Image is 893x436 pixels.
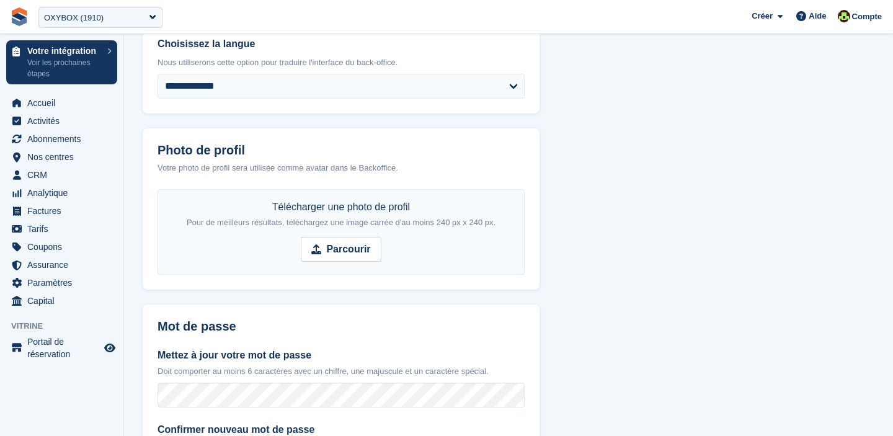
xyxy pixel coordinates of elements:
span: Activités [27,112,102,130]
a: menu [6,202,117,220]
div: Votre photo de profil sera utilisée comme avatar dans le Backoffice. [158,162,525,174]
strong: Parcourir [326,242,370,257]
span: Factures [27,202,102,220]
p: Votre intégration [27,47,101,55]
p: Voir les prochaines étapes [27,57,101,79]
span: CRM [27,166,102,184]
a: menu [6,274,117,291]
span: Vitrine [11,320,123,332]
span: Portail de réservation [27,336,102,360]
div: Télécharger une photo de profil [187,200,495,229]
input: Parcourir [301,237,381,262]
span: Capital [27,292,102,309]
span: Analytique [27,184,102,202]
span: Créer [752,10,773,22]
a: menu [6,292,117,309]
a: menu [6,220,117,238]
h2: Mot de passe [158,319,525,334]
a: Votre intégration Voir les prochaines étapes [6,40,117,84]
label: Mettez à jour votre mot de passe [158,348,525,363]
a: menu [6,238,117,256]
a: menu [6,112,117,130]
a: menu [6,130,117,148]
span: Paramètres [27,274,102,291]
a: menu [6,148,117,166]
a: menu [6,166,117,184]
span: Tarifs [27,220,102,238]
span: Assurance [27,256,102,274]
label: Photo de profil [158,143,525,158]
img: stora-icon-8386f47178a22dfd0bd8f6a31ec36ba5ce8667c1dd55bd0f319d3a0aa187defe.svg [10,7,29,26]
a: menu [6,184,117,202]
a: menu [6,256,117,274]
p: Doit comporter au moins 6 caractères avec un chiffre, une majuscule et un caractère spécial. [158,365,525,378]
span: Accueil [27,94,102,112]
span: Nos centres [27,148,102,166]
label: Choisissez la langue [158,37,525,51]
a: Boutique d'aperçu [102,340,117,355]
span: Abonnements [27,130,102,148]
span: Pour de meilleurs résultats, téléchargez une image carrée d'au moins 240 px x 240 px. [187,218,495,227]
a: menu [6,94,117,112]
span: Compte [852,11,882,23]
span: Aide [809,10,826,22]
span: Coupons [27,238,102,256]
img: Catherine Coffey [838,10,850,22]
a: menu [6,336,117,360]
div: Nous utiliserons cette option pour traduire l'interface du back-office. [158,56,525,69]
div: OXYBOX (1910) [44,12,104,24]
